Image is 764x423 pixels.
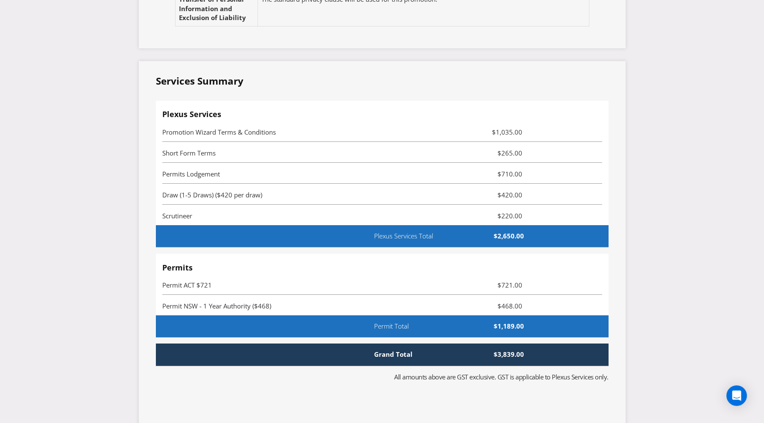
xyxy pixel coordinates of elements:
span: $721.00 [455,280,529,290]
span: $710.00 [455,169,529,179]
span: $468.00 [455,301,529,311]
span: Grand Total [368,350,433,359]
div: Open Intercom Messenger [726,385,747,406]
span: Permit ACT $721 [162,281,212,289]
span: $265.00 [455,148,529,158]
span: Permits Lodgement [162,170,220,178]
span: Promotion Wizard Terms & Conditions [162,128,276,136]
span: All amounts above are GST exclusive. GST is applicable to Plexus Services only. [394,373,609,381]
span: $3,839.00 [433,350,531,359]
span: $420.00 [455,190,529,200]
span: Plexus Services Total [368,232,465,241]
h4: Plexus Services [162,110,602,119]
span: $220.00 [455,211,529,221]
span: Permit Total [368,322,433,331]
span: Draw (1-5 Draws) ($420 per draw) [162,191,262,199]
span: Scrutineer [162,211,192,220]
span: Short Form Terms [162,149,216,157]
h4: Permits [162,264,602,272]
span: $2,650.00 [465,232,530,241]
legend: Services Summary [156,74,243,88]
span: $1,035.00 [455,127,529,137]
span: $1,189.00 [433,322,531,331]
span: Permit NSW - 1 Year Authority ($468) [162,302,271,310]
